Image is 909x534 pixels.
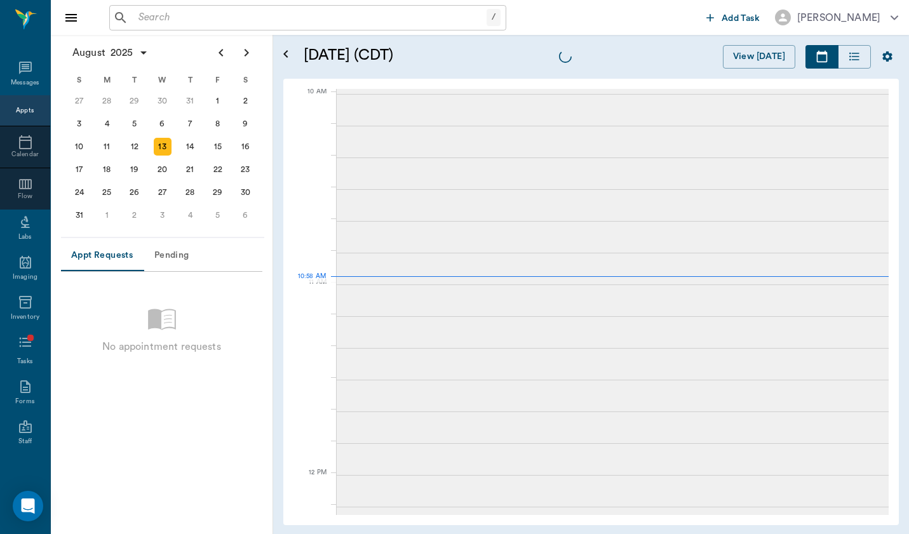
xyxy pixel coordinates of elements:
[181,138,199,156] div: Thursday, August 14, 2025
[209,184,227,201] div: Friday, August 29, 2025
[65,70,93,90] div: S
[71,138,88,156] div: Sunday, August 10, 2025
[487,9,501,26] div: /
[18,232,32,242] div: Labs
[98,92,116,110] div: Monday, July 28, 2025
[154,115,172,133] div: Wednesday, August 6, 2025
[236,206,254,224] div: Saturday, September 6, 2025
[293,276,327,307] div: 11 AM
[293,85,327,117] div: 10 AM
[98,184,116,201] div: Monday, August 25, 2025
[209,92,227,110] div: Friday, August 1, 2025
[126,206,144,224] div: Tuesday, September 2, 2025
[16,106,34,116] div: Appts
[209,206,227,224] div: Friday, September 5, 2025
[236,138,254,156] div: Saturday, August 16, 2025
[126,92,144,110] div: Tuesday, July 29, 2025
[231,70,259,90] div: S
[154,92,172,110] div: Wednesday, July 30, 2025
[181,184,199,201] div: Thursday, August 28, 2025
[18,437,32,446] div: Staff
[126,161,144,178] div: Tuesday, August 19, 2025
[71,184,88,201] div: Sunday, August 24, 2025
[61,241,262,271] div: Appointment request tabs
[61,241,143,271] button: Appt Requests
[13,491,43,521] div: Open Intercom Messenger
[209,161,227,178] div: Friday, August 22, 2025
[181,206,199,224] div: Thursday, September 4, 2025
[176,70,204,90] div: T
[154,138,172,156] div: Today, Wednesday, August 13, 2025
[154,184,172,201] div: Wednesday, August 27, 2025
[154,206,172,224] div: Wednesday, September 3, 2025
[126,115,144,133] div: Tuesday, August 5, 2025
[204,70,232,90] div: F
[149,70,177,90] div: W
[70,44,108,62] span: August
[126,184,144,201] div: Tuesday, August 26, 2025
[98,138,116,156] div: Monday, August 11, 2025
[71,115,88,133] div: Sunday, August 3, 2025
[58,5,84,30] button: Close drawer
[71,206,88,224] div: Sunday, August 31, 2025
[108,44,136,62] span: 2025
[11,312,39,322] div: Inventory
[17,357,33,366] div: Tasks
[181,115,199,133] div: Thursday, August 7, 2025
[71,92,88,110] div: Sunday, July 27, 2025
[209,138,227,156] div: Friday, August 15, 2025
[236,115,254,133] div: Saturday, August 9, 2025
[71,161,88,178] div: Sunday, August 17, 2025
[98,161,116,178] div: Monday, August 18, 2025
[11,78,40,88] div: Messages
[13,272,37,282] div: Imaging
[66,40,155,65] button: August2025
[143,241,200,271] button: Pending
[133,9,487,27] input: Search
[304,45,544,65] h5: [DATE] (CDT)
[278,30,293,79] button: Open calendar
[701,6,765,29] button: Add Task
[154,161,172,178] div: Wednesday, August 20, 2025
[102,339,220,354] p: No appointment requests
[209,115,227,133] div: Friday, August 8, 2025
[98,206,116,224] div: Monday, September 1, 2025
[15,397,34,406] div: Forms
[765,6,908,29] button: [PERSON_NAME]
[236,161,254,178] div: Saturday, August 23, 2025
[234,40,259,65] button: Next page
[181,92,199,110] div: Thursday, July 31, 2025
[236,184,254,201] div: Saturday, August 30, 2025
[208,40,234,65] button: Previous page
[797,10,880,25] div: [PERSON_NAME]
[723,45,795,69] button: View [DATE]
[126,138,144,156] div: Tuesday, August 12, 2025
[121,70,149,90] div: T
[236,92,254,110] div: Saturday, August 2, 2025
[98,115,116,133] div: Monday, August 4, 2025
[181,161,199,178] div: Thursday, August 21, 2025
[93,70,121,90] div: M
[293,466,327,498] div: 12 PM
